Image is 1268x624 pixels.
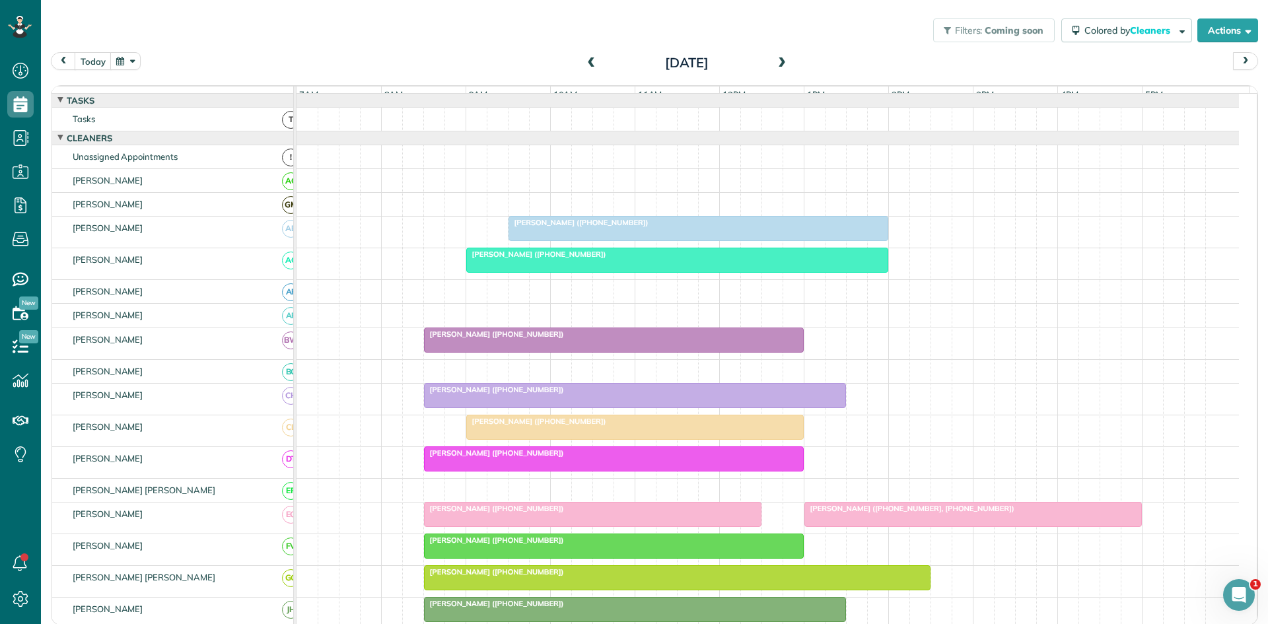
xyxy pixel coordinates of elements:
[423,599,565,608] span: [PERSON_NAME] ([PHONE_NUMBER])
[70,508,146,519] span: [PERSON_NAME]
[70,223,146,233] span: [PERSON_NAME]
[70,254,146,265] span: [PERSON_NAME]
[282,252,300,269] span: AC
[1250,579,1261,590] span: 1
[70,151,180,162] span: Unassigned Appointments
[282,450,300,468] span: DT
[466,250,607,259] span: [PERSON_NAME] ([PHONE_NUMBER])
[282,220,300,238] span: AB
[1058,89,1081,100] span: 4pm
[423,536,565,545] span: [PERSON_NAME] ([PHONE_NUMBER])
[508,218,649,227] span: [PERSON_NAME] ([PHONE_NUMBER])
[282,569,300,587] span: GG
[70,114,98,124] span: Tasks
[635,89,665,100] span: 11am
[282,363,300,381] span: BC
[282,601,300,619] span: JH
[282,196,300,214] span: GM
[423,385,565,394] span: [PERSON_NAME] ([PHONE_NUMBER])
[70,286,146,296] span: [PERSON_NAME]
[466,417,607,426] span: [PERSON_NAME] ([PHONE_NUMBER])
[1197,18,1258,42] button: Actions
[282,283,300,301] span: AF
[70,334,146,345] span: [PERSON_NAME]
[1061,18,1192,42] button: Colored byCleaners
[70,310,146,320] span: [PERSON_NAME]
[604,55,769,70] h2: [DATE]
[282,387,300,405] span: CH
[70,485,218,495] span: [PERSON_NAME] [PERSON_NAME]
[282,307,300,325] span: AF
[804,504,1015,513] span: [PERSON_NAME] ([PHONE_NUMBER], [PHONE_NUMBER])
[1223,579,1255,611] iframe: Intercom live chat
[423,504,565,513] span: [PERSON_NAME] ([PHONE_NUMBER])
[973,89,997,100] span: 3pm
[1084,24,1175,36] span: Colored by
[64,95,97,106] span: Tasks
[70,390,146,400] span: [PERSON_NAME]
[70,421,146,432] span: [PERSON_NAME]
[19,330,38,343] span: New
[382,89,406,100] span: 8am
[70,540,146,551] span: [PERSON_NAME]
[1130,24,1172,36] span: Cleaners
[423,567,565,576] span: [PERSON_NAME] ([PHONE_NUMBER])
[985,24,1044,36] span: Coming soon
[282,149,300,166] span: !
[1143,89,1166,100] span: 5pm
[282,172,300,190] span: AC
[75,52,112,70] button: today
[70,453,146,464] span: [PERSON_NAME]
[70,366,146,376] span: [PERSON_NAME]
[720,89,748,100] span: 12pm
[282,537,300,555] span: FV
[423,329,565,339] span: [PERSON_NAME] ([PHONE_NUMBER])
[955,24,983,36] span: Filters:
[466,89,491,100] span: 9am
[70,572,218,582] span: [PERSON_NAME] [PERSON_NAME]
[297,89,321,100] span: 7am
[51,52,76,70] button: prev
[64,133,115,143] span: Cleaners
[282,111,300,129] span: T
[423,448,565,458] span: [PERSON_NAME] ([PHONE_NUMBER])
[19,296,38,310] span: New
[282,482,300,500] span: EP
[282,506,300,524] span: EG
[70,175,146,186] span: [PERSON_NAME]
[282,331,300,349] span: BW
[804,89,828,100] span: 1pm
[70,604,146,614] span: [PERSON_NAME]
[1233,52,1258,70] button: next
[282,419,300,436] span: CL
[70,199,146,209] span: [PERSON_NAME]
[889,89,912,100] span: 2pm
[551,89,581,100] span: 10am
